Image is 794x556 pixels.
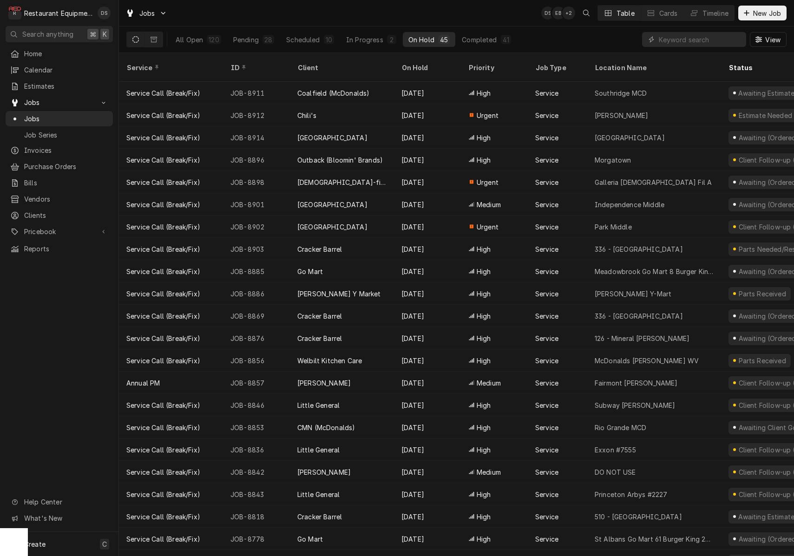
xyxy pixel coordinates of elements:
div: Service [535,267,558,276]
div: JOB-8818 [223,505,290,528]
span: Jobs [139,8,155,18]
div: Service Call (Break/Fix) [126,334,200,343]
div: [DATE] [394,171,461,193]
div: Outback (Bloomin' Brands) [297,155,383,165]
div: Service Call (Break/Fix) [126,423,200,432]
div: Emily Bird's Avatar [552,7,565,20]
div: Parts Received [737,289,787,299]
div: JOB-8914 [223,126,290,149]
div: Service [535,512,558,522]
div: Service Call (Break/Fix) [126,88,200,98]
div: [DATE] [394,282,461,305]
div: R [8,7,21,20]
div: Job Type [535,63,580,72]
div: [DATE] [394,416,461,438]
div: 2 [389,35,394,45]
div: [DATE] [394,149,461,171]
span: High [477,133,491,143]
div: Service [535,88,558,98]
div: JOB-8885 [223,260,290,282]
span: High [477,512,491,522]
div: [GEOGRAPHIC_DATA] [595,133,665,143]
span: Jobs [24,114,108,124]
div: + 2 [562,7,575,20]
span: High [477,311,491,321]
div: 336 - [GEOGRAPHIC_DATA] [595,311,683,321]
div: Service Call (Break/Fix) [126,177,200,187]
div: Subway [PERSON_NAME] [595,400,675,410]
span: Estimates [24,81,108,91]
div: Service Call (Break/Fix) [126,311,200,321]
div: Service Call (Break/Fix) [126,267,200,276]
div: Little General [297,445,340,455]
div: JOB-8843 [223,483,290,505]
span: Help Center [24,497,107,507]
a: Job Series [6,127,113,143]
a: Invoices [6,143,113,158]
div: Service [535,334,558,343]
div: Service [535,400,558,410]
a: Home [6,46,113,61]
a: Purchase Orders [6,159,113,174]
div: [DATE] [394,126,461,149]
div: Restaurant Equipment Diagnostics's Avatar [8,7,21,20]
button: Search anything⌘K [6,26,113,42]
div: [DATE] [394,483,461,505]
div: Client [297,63,385,72]
div: [DATE] [394,216,461,238]
div: Parts Received [737,356,787,366]
div: St Albans Go Mart 61 Burger King 26467 [595,534,714,544]
div: 45 [440,35,448,45]
div: 126 - Mineral [PERSON_NAME] [595,334,689,343]
span: High [477,88,491,98]
div: JOB-8901 [223,193,290,216]
span: Job Series [24,130,108,140]
span: Urgent [477,177,499,187]
div: Service [535,155,558,165]
div: Service [535,445,558,455]
div: EB [552,7,565,20]
a: Vendors [6,191,113,207]
span: High [477,289,491,299]
a: Go to Help Center [6,494,113,510]
div: JOB-8856 [223,349,290,372]
button: New Job [738,6,787,20]
div: Little General [297,400,340,410]
div: [DATE] [394,349,461,372]
input: Keyword search [659,32,742,47]
span: Urgent [477,222,499,232]
div: Service Call (Break/Fix) [126,111,200,120]
div: [DATE] [394,260,461,282]
span: High [477,267,491,276]
span: High [477,334,491,343]
div: Service [535,244,558,254]
span: High [477,534,491,544]
button: View [750,32,787,47]
span: Search anything [22,29,73,39]
span: High [477,356,491,366]
div: JOB-8911 [223,82,290,104]
div: 336 - [GEOGRAPHIC_DATA] [595,244,683,254]
button: Open search [579,6,594,20]
div: 10 [326,35,332,45]
div: JOB-8912 [223,104,290,126]
span: K [103,29,107,39]
div: Derek Stewart's Avatar [541,7,554,20]
span: Bills [24,178,108,188]
div: Table [617,8,635,18]
div: Park Middle [595,222,632,232]
span: Home [24,49,108,59]
div: [PERSON_NAME] [595,111,648,120]
div: [DATE] [394,305,461,327]
span: High [477,423,491,432]
div: [DATE] [394,461,461,483]
div: 41 [503,35,509,45]
span: Create [24,540,46,548]
div: [DATE] [394,104,461,126]
div: [DATE] [394,327,461,349]
div: Service [535,423,558,432]
div: Service [535,534,558,544]
div: [GEOGRAPHIC_DATA] [297,222,367,232]
div: Galleria [DEMOGRAPHIC_DATA] Fil A [595,177,712,187]
div: Service [535,311,558,321]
